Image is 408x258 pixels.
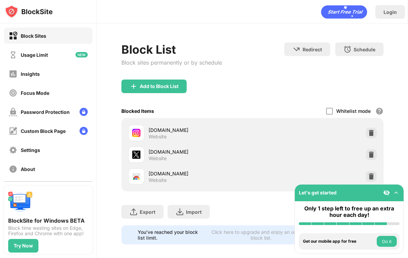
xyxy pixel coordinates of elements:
[140,84,178,89] div: Add to Block List
[303,239,375,244] div: Get our mobile app for free
[9,165,17,173] img: about-off.svg
[149,126,253,134] div: [DOMAIN_NAME]
[393,189,400,196] img: omni-setup-toggle.svg
[149,170,253,177] div: [DOMAIN_NAME]
[132,151,140,159] img: favicons
[5,5,53,18] img: logo-blocksite.svg
[21,90,49,96] div: Focus Mode
[9,89,17,97] img: focus-off.svg
[121,108,154,114] div: Blocked Items
[8,217,88,224] div: BlockSite for Windows BETA
[21,128,66,134] div: Custom Block Page
[80,108,88,116] img: lock-menu.svg
[303,47,322,52] div: Redirect
[383,189,390,196] img: eye-not-visible.svg
[149,177,167,183] div: Website
[21,109,70,115] div: Password Protection
[384,9,397,15] div: Login
[377,236,397,247] button: Do it
[121,42,222,56] div: Block List
[8,190,33,214] img: push-desktop.svg
[140,209,155,215] div: Export
[75,52,88,57] img: new-icon.svg
[299,190,337,195] div: Let's get started
[299,205,400,218] div: Only 1 step left to free up an extra hour each day!
[336,108,371,114] div: Whitelist mode
[80,127,88,135] img: lock-menu.svg
[354,47,375,52] div: Schedule
[21,166,35,172] div: About
[186,209,202,215] div: Import
[321,5,367,19] div: animation
[149,148,253,155] div: [DOMAIN_NAME]
[21,33,46,39] div: Block Sites
[8,225,88,236] div: Block time wasting sites on Edge, Firefox and Chrome with one app!
[210,229,312,241] div: Click here to upgrade and enjoy an unlimited block list.
[121,59,222,66] div: Block sites permanently or by schedule
[138,229,206,241] div: You’ve reached your block list limit.
[21,52,48,58] div: Usage Limit
[21,71,40,77] div: Insights
[132,129,140,137] img: favicons
[9,127,17,135] img: customize-block-page-off.svg
[132,172,140,180] img: favicons
[9,146,17,154] img: settings-off.svg
[149,134,167,140] div: Website
[149,155,167,161] div: Website
[9,32,17,40] img: block-on.svg
[9,70,17,78] img: insights-off.svg
[9,108,17,116] img: password-protection-off.svg
[21,147,40,153] div: Settings
[9,51,17,59] img: time-usage-off.svg
[14,243,33,248] div: Try Now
